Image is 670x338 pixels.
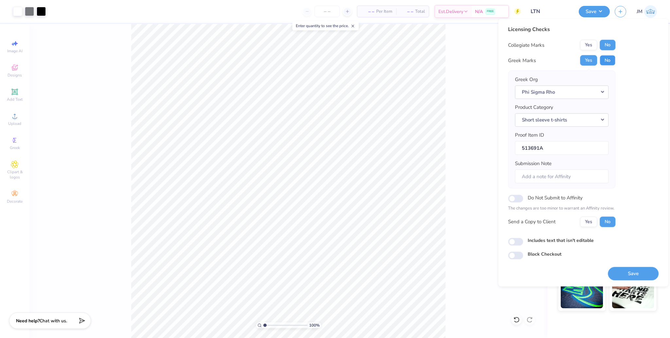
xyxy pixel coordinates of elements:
div: Collegiate Marks [508,41,544,49]
button: No [600,40,615,50]
button: Yes [580,40,597,50]
img: John Michael Binayas [644,5,657,18]
span: Add Text [7,97,23,102]
span: Greek [10,145,20,150]
span: Chat with us. [40,318,67,324]
div: Send a Copy to Client [508,218,555,226]
button: No [600,55,615,66]
label: Greek Org [515,76,538,83]
label: Submission Note [515,160,552,167]
span: Per Item [376,8,392,15]
span: JM [637,8,643,15]
img: Glow in the Dark Ink [561,276,603,308]
p: The changes are too minor to warrant an Affinity review. [508,205,615,212]
span: FREE [487,9,494,14]
button: Phi Sigma Rho [515,85,608,99]
span: – – [361,8,374,15]
input: Untitled Design [526,5,574,18]
a: JM [637,5,657,18]
span: Total [415,8,425,15]
div: Licensing Checks [508,25,615,33]
button: Yes [580,216,597,227]
span: – – [400,8,413,15]
label: Includes text that isn't editable [528,237,594,244]
span: 100 % [309,322,320,328]
button: Save [608,267,659,280]
span: N/A [475,8,483,15]
span: Est. Delivery [438,8,463,15]
button: Yes [580,55,597,66]
span: Clipart & logos [3,169,26,180]
label: Proof Item ID [515,131,544,139]
button: Save [579,6,610,17]
label: Do Not Submit to Affinity [528,194,583,202]
span: Upload [8,121,21,126]
span: Designs [8,73,22,78]
div: Greek Marks [508,57,536,64]
label: Product Category [515,104,553,111]
strong: Need help? [16,318,40,324]
label: Block Checkout [528,250,561,257]
button: No [600,216,615,227]
img: Water based Ink [612,276,654,308]
input: Add a note for Affinity [515,169,608,183]
input: – – [314,6,340,17]
div: Enter quantity to see the price. [292,21,359,30]
span: Decorate [7,199,23,204]
span: Image AI [7,48,23,54]
button: Short sleeve t-shirts [515,113,608,127]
